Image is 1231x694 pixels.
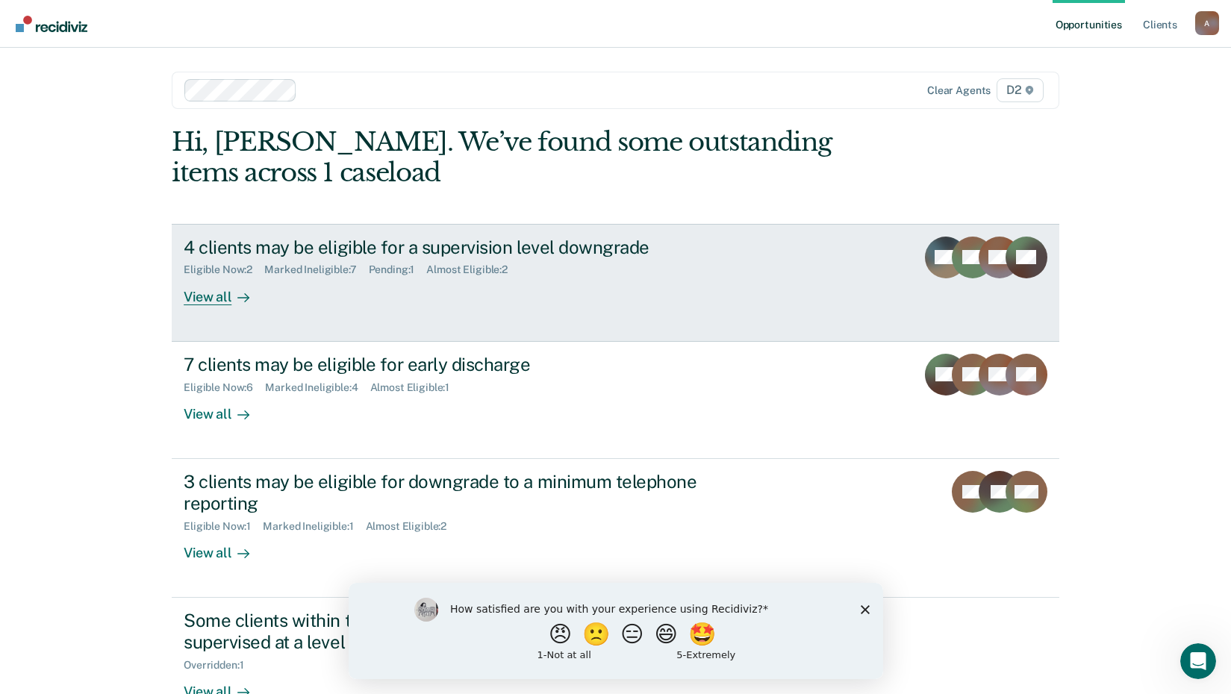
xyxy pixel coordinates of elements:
[369,263,427,276] div: Pending : 1
[370,381,462,394] div: Almost Eligible : 1
[184,659,255,672] div: Overridden : 1
[172,224,1059,342] a: 4 clients may be eligible for a supervision level downgradeEligible Now:2Marked Ineligible:7Pendi...
[1195,11,1219,35] button: Profile dropdown button
[184,393,267,422] div: View all
[264,263,368,276] div: Marked Ineligible : 7
[172,459,1059,598] a: 3 clients may be eligible for downgrade to a minimum telephone reportingEligible Now:1Marked Inel...
[16,16,87,32] img: Recidiviz
[184,354,708,375] div: 7 clients may be eligible for early discharge
[265,381,370,394] div: Marked Ineligible : 4
[1180,643,1216,679] iframe: Intercom live chat
[997,78,1044,102] span: D2
[184,471,708,514] div: 3 clients may be eligible for downgrade to a minimum telephone reporting
[426,263,520,276] div: Almost Eligible : 2
[184,532,267,561] div: View all
[172,342,1059,459] a: 7 clients may be eligible for early dischargeEligible Now:6Marked Ineligible:4Almost Eligible:1Vi...
[927,84,991,97] div: Clear agents
[172,127,882,188] div: Hi, [PERSON_NAME]. We’ve found some outstanding items across 1 caseload
[184,237,708,258] div: 4 clients may be eligible for a supervision level downgrade
[184,520,263,533] div: Eligible Now : 1
[366,520,459,533] div: Almost Eligible : 2
[1195,11,1219,35] div: A
[184,381,265,394] div: Eligible Now : 6
[349,583,883,679] iframe: Survey by Kim from Recidiviz
[184,610,708,653] div: Some clients within their first 6 months of supervision are being supervised at a level that does...
[263,520,365,533] div: Marked Ineligible : 1
[184,263,264,276] div: Eligible Now : 2
[184,276,267,305] div: View all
